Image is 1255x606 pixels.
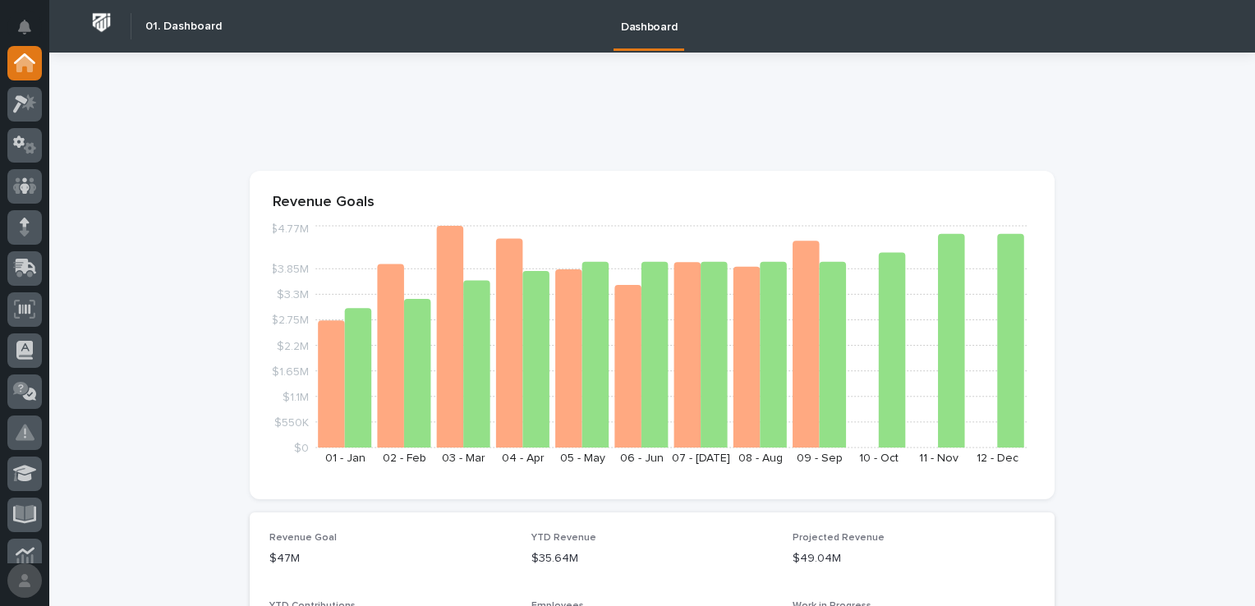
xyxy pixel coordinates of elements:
span: Projected Revenue [793,533,885,543]
tspan: $0 [294,443,309,454]
text: 04 - Apr [502,452,545,464]
tspan: $550K [274,416,309,428]
button: Notifications [7,10,42,44]
p: Revenue Goals [273,194,1032,212]
tspan: $1.1M [283,391,309,402]
text: 10 - Oct [859,452,899,464]
img: Workspace Logo [86,7,117,38]
text: 03 - Mar [442,452,485,464]
tspan: $2.2M [277,340,309,351]
text: 09 - Sep [797,452,843,464]
text: 12 - Dec [977,452,1018,464]
text: 07 - [DATE] [672,452,730,464]
p: $35.64M [531,550,774,567]
tspan: $3.85M [270,264,309,275]
div: Notifications [21,20,42,46]
tspan: $3.3M [277,289,309,301]
p: $47M [269,550,512,567]
tspan: $4.77M [270,223,309,235]
text: 11 - Nov [919,452,958,464]
span: Revenue Goal [269,533,337,543]
text: 06 - Jun [620,452,664,464]
text: 08 - Aug [738,452,783,464]
text: 02 - Feb [383,452,426,464]
span: YTD Revenue [531,533,596,543]
text: 01 - Jan [325,452,365,464]
p: $49.04M [793,550,1035,567]
h2: 01. Dashboard [145,20,222,34]
tspan: $1.65M [272,365,309,377]
tspan: $2.75M [271,314,309,326]
text: 05 - May [560,452,605,464]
